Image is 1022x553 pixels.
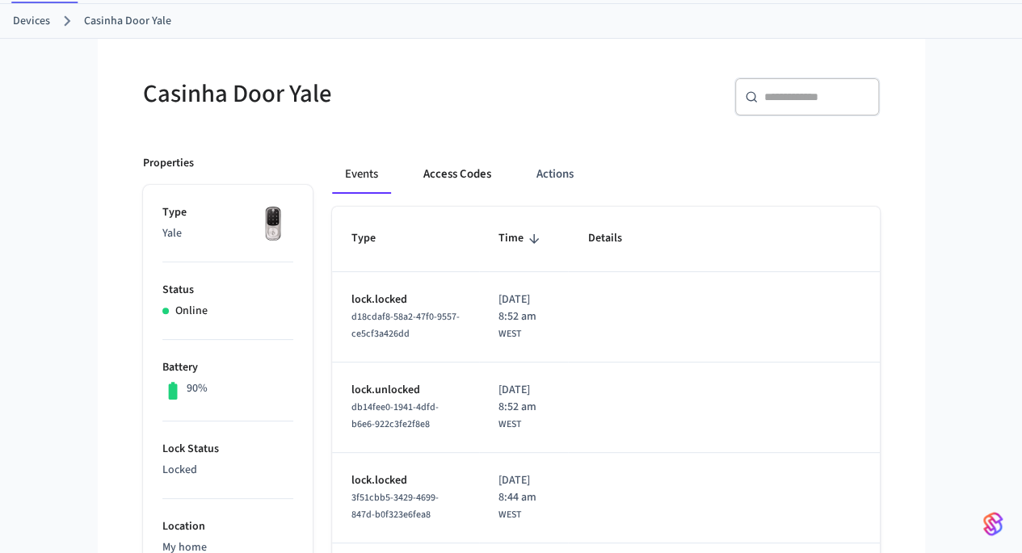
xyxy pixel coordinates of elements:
p: lock.locked [351,291,461,308]
h5: Casinha Door Yale [143,78,502,111]
span: [DATE] 8:52 am [498,291,549,325]
button: Actions [524,155,587,194]
button: Access Codes [410,155,504,194]
img: SeamLogoGradient.69752ec5.svg [983,511,1003,537]
a: Devices [13,13,50,30]
span: [DATE] 8:52 am [498,382,549,416]
div: ant example [332,155,880,194]
p: Yale [162,225,293,242]
img: Yale Assure Touchscreen Wifi Smart Lock, Satin Nickel, Front [253,204,293,245]
a: Casinha Door Yale [84,13,171,30]
div: Europe/Lisbon [498,382,549,432]
span: Time [498,226,545,251]
button: Events [332,155,391,194]
span: Type [351,226,397,251]
span: db14fee0-1941-4dfd-b6e6-922c3fe2f8e8 [351,400,439,431]
p: lock.unlocked [351,382,461,399]
p: Battery [162,359,293,376]
p: 90% [187,380,208,397]
div: Europe/Lisbon [498,291,549,341]
span: d18cdaf8-58a2-47f0-9557-ce5cf3a426dd [351,310,460,341]
p: Lock Status [162,441,293,458]
span: WEST [498,417,521,432]
p: Status [162,282,293,299]
span: WEST [498,327,521,341]
span: 3f51cbb5-3429-4699-847d-b0f323e6fea8 [351,491,439,522]
p: Type [162,204,293,221]
span: [DATE] 8:44 am [498,472,549,506]
span: Details [587,226,642,251]
p: Online [175,303,208,320]
p: Locked [162,462,293,479]
span: WEST [498,508,521,522]
p: lock.locked [351,472,461,489]
p: Location [162,518,293,535]
p: Properties [143,155,194,172]
div: Europe/Lisbon [498,472,549,522]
